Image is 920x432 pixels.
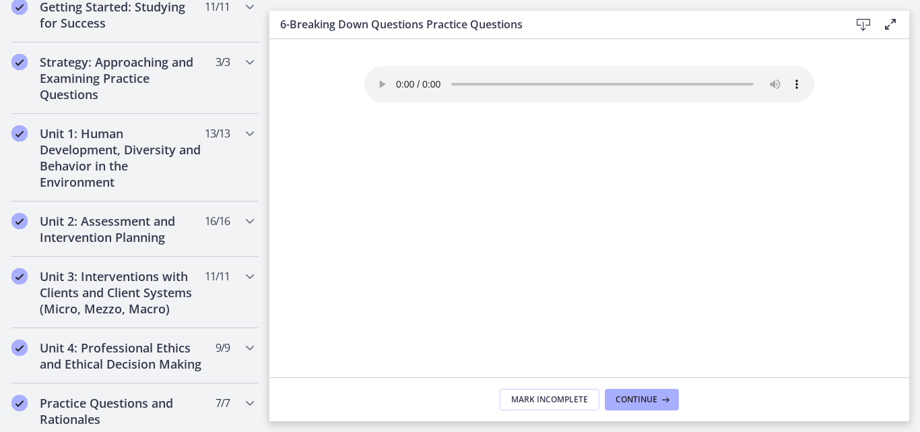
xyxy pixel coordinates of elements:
i: Completed [11,125,28,142]
h2: Unit 2: Assessment and Intervention Planning [40,213,204,245]
i: Completed [11,395,28,411]
h2: Unit 3: Interventions with Clients and Client Systems (Micro, Mezzo, Macro) [40,268,204,317]
i: Completed [11,268,28,284]
h2: Unit 4: Professional Ethics and Ethical Decision Making [40,340,204,372]
h2: Unit 1: Human Development, Diversity and Behavior in the Environment [40,125,204,190]
span: 16 / 16 [205,213,230,229]
i: Completed [11,54,28,70]
i: Completed [11,340,28,356]
span: 13 / 13 [205,125,230,142]
span: 9 / 9 [216,340,230,356]
h2: Strategy: Approaching and Examining Practice Questions [40,54,204,102]
i: Completed [11,213,28,229]
button: Mark Incomplete [500,389,599,410]
span: Continue [616,394,657,405]
button: Continue [605,389,679,410]
span: 11 / 11 [205,268,230,284]
span: Mark Incomplete [511,394,588,405]
span: 3 / 3 [216,54,230,70]
h2: Practice Questions and Rationales [40,395,204,427]
h3: 6-Breaking Down Questions Practice Questions [280,16,828,32]
span: 7 / 7 [216,395,230,411]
